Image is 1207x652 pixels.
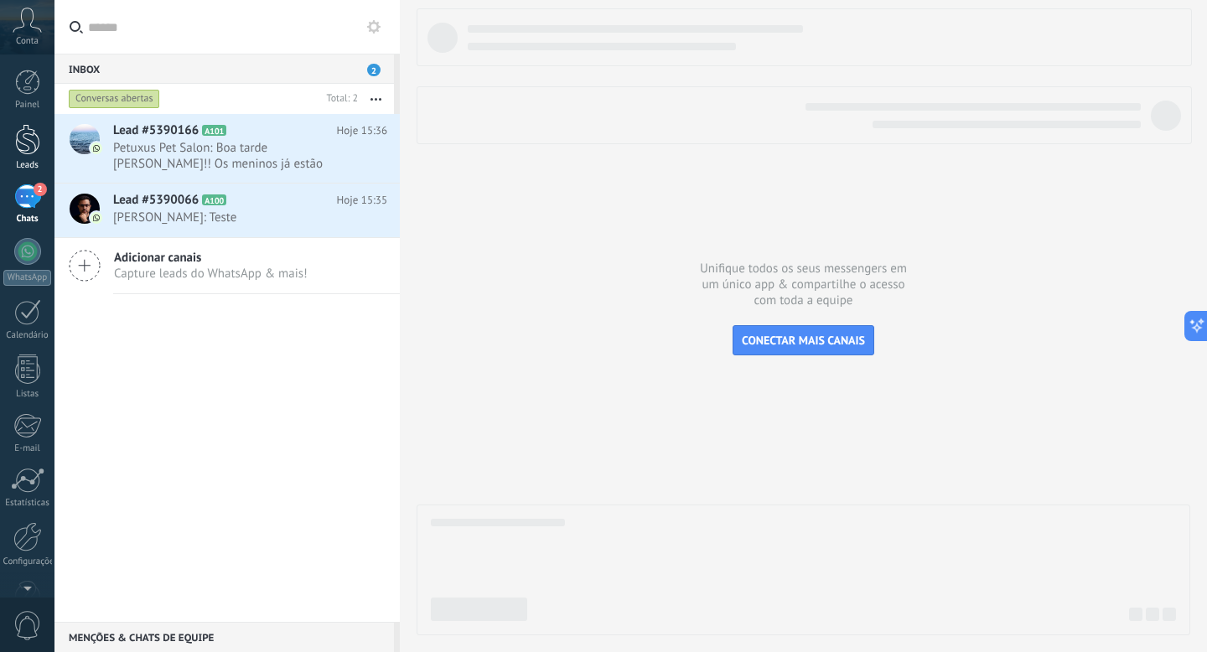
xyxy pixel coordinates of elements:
[3,556,52,567] div: Configurações
[3,443,52,454] div: E-mail
[113,122,199,139] span: Lead #5390166
[54,54,394,84] div: Inbox
[113,140,355,172] span: Petuxus Pet Salon: Boa tarde [PERSON_NAME]!! Os meninos já estão prontos😉
[367,64,381,76] span: 2
[742,333,865,348] span: CONECTAR MAIS CANAIS
[114,250,308,266] span: Adicionar canais
[3,214,52,225] div: Chats
[34,183,47,196] span: 2
[54,114,400,183] a: Lead #5390166 A101 Hoje 15:36 Petuxus Pet Salon: Boa tarde [PERSON_NAME]!! Os meninos já estão pr...
[3,100,52,111] div: Painel
[202,125,226,136] span: A101
[733,325,874,355] button: CONECTAR MAIS CANAIS
[3,160,52,171] div: Leads
[113,210,355,225] span: [PERSON_NAME]: Teste
[337,122,387,139] span: Hoje 15:36
[69,89,160,109] div: Conversas abertas
[54,184,400,237] a: Lead #5390066 A100 Hoje 15:35 [PERSON_NAME]: Teste
[337,192,387,209] span: Hoje 15:35
[358,84,394,114] button: Mais
[3,389,52,400] div: Listas
[320,91,358,107] div: Total: 2
[3,330,52,341] div: Calendário
[3,270,51,286] div: WhatsApp
[114,266,308,282] span: Capture leads do WhatsApp & mais!
[113,192,199,209] span: Lead #5390066
[54,622,394,652] div: Menções & Chats de equipe
[91,142,102,154] img: com.amocrm.amocrmwa.svg
[16,36,39,47] span: Conta
[91,212,102,224] img: com.amocrm.amocrmwa.svg
[202,194,226,205] span: A100
[3,498,52,509] div: Estatísticas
